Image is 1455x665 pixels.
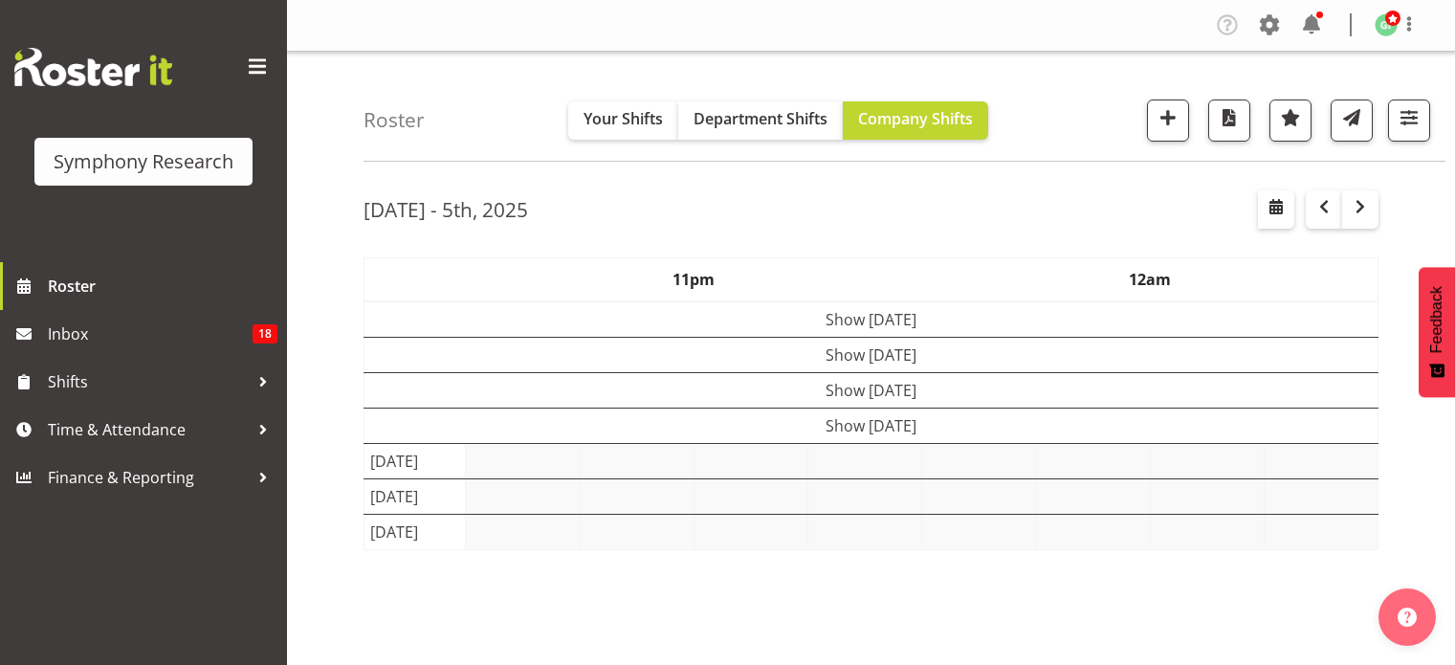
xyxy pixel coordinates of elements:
[364,408,1378,443] td: Show [DATE]
[1398,608,1417,627] img: help-xxl-2.png
[1331,100,1373,142] button: Send a list of all shifts for the selected filtered period to all rostered employees.
[584,108,663,129] span: Your Shifts
[1269,100,1312,142] button: Highlight an important date within the roster.
[466,257,922,301] th: 11pm
[1428,286,1445,353] span: Feedback
[364,301,1378,338] td: Show [DATE]
[48,272,277,300] span: Roster
[48,367,249,396] span: Shifts
[678,101,843,140] button: Department Shifts
[843,101,988,140] button: Company Shifts
[364,109,425,131] h4: Roster
[54,147,233,176] div: Symphony Research
[364,478,466,514] td: [DATE]
[568,101,678,140] button: Your Shifts
[694,108,827,129] span: Department Shifts
[364,337,1378,372] td: Show [DATE]
[1147,100,1189,142] button: Add a new shift
[364,514,466,549] td: [DATE]
[922,257,1378,301] th: 12am
[364,372,1378,408] td: Show [DATE]
[48,320,253,348] span: Inbox
[14,48,172,86] img: Rosterit website logo
[1208,100,1250,142] button: Download a PDF of the roster according to the set date range.
[253,324,277,344] span: 18
[1258,190,1294,229] button: Select a specific date within the roster.
[48,415,249,444] span: Time & Attendance
[48,463,249,492] span: Finance & Reporting
[858,108,973,129] span: Company Shifts
[1375,13,1398,36] img: grant-innes122.jpg
[364,197,528,222] h2: [DATE] - 5th, 2025
[364,443,466,478] td: [DATE]
[1419,267,1455,397] button: Feedback - Show survey
[1388,100,1430,142] button: Filter Shifts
